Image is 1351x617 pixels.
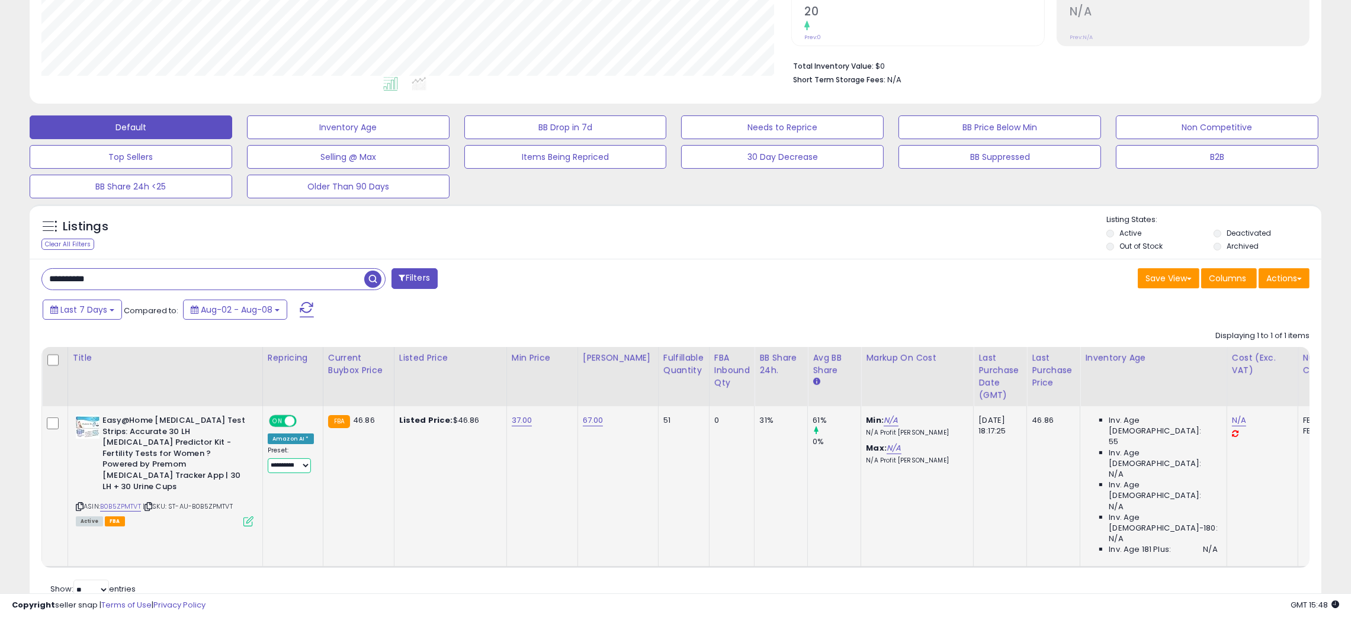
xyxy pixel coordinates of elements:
button: Non Competitive [1116,115,1318,139]
button: B2B [1116,145,1318,169]
button: Columns [1201,268,1257,288]
div: FBM: 0 [1303,426,1342,436]
span: 55 [1109,436,1118,447]
span: FBA [105,516,125,526]
small: Avg BB Share. [813,377,820,387]
span: Columns [1209,272,1246,284]
div: FBA: 0 [1303,415,1342,426]
div: 0% [813,436,861,447]
p: N/A Profit [PERSON_NAME] [866,457,964,465]
label: Out of Stock [1119,241,1163,251]
button: BB Suppressed [898,145,1101,169]
div: BB Share 24h. [759,352,803,377]
b: Total Inventory Value: [793,61,874,71]
a: B0B5ZPMTVT [100,502,141,512]
button: Last 7 Days [43,300,122,320]
span: Show: entries [50,583,136,594]
div: Title [73,352,258,364]
span: Inv. Age [DEMOGRAPHIC_DATA]: [1109,415,1217,436]
div: FBA inbound Qty [714,352,750,389]
label: Active [1119,228,1141,238]
div: Min Price [512,352,573,364]
th: The percentage added to the cost of goods (COGS) that forms the calculator for Min & Max prices. [861,347,974,406]
label: Deactivated [1227,228,1271,238]
h2: N/A [1070,5,1309,21]
b: Short Term Storage Fees: [793,75,885,85]
button: Top Sellers [30,145,232,169]
a: N/A [1232,414,1246,426]
button: Save View [1138,268,1199,288]
div: $46.86 [399,415,498,426]
a: 67.00 [583,414,604,426]
p: N/A Profit [PERSON_NAME] [866,429,964,437]
div: [DATE] 18:17:25 [978,415,1018,436]
div: [PERSON_NAME] [583,352,653,364]
button: Default [30,115,232,139]
span: N/A [1109,469,1123,480]
span: Inv. Age [DEMOGRAPHIC_DATA]: [1109,480,1217,501]
div: Last Purchase Price [1032,352,1075,389]
div: Markup on Cost [866,352,968,364]
span: N/A [1109,534,1123,544]
h5: Listings [63,218,108,235]
b: Max: [866,442,887,454]
button: 30 Day Decrease [681,145,884,169]
div: Listed Price [399,352,502,364]
div: Repricing [268,352,318,364]
button: BB Drop in 7d [464,115,667,139]
li: $0 [793,58,1301,72]
div: Displaying 1 to 1 of 1 items [1215,330,1310,342]
div: Last Purchase Date (GMT) [978,352,1022,401]
button: BB Share 24h <25 [30,175,232,198]
span: N/A [887,74,901,85]
div: 0 [714,415,746,426]
div: 31% [759,415,798,426]
div: Num of Comp. [1303,352,1346,377]
span: | SKU: ST-AU-B0B5ZPMTVT [143,502,233,511]
label: Archived [1227,241,1259,251]
b: Listed Price: [399,414,453,426]
button: Selling @ Max [247,145,450,169]
button: Aug-02 - Aug-08 [183,300,287,320]
b: Min: [866,414,884,426]
div: 61% [813,415,861,426]
span: Aug-02 - Aug-08 [201,304,272,316]
small: Prev: N/A [1070,34,1093,41]
span: Last 7 Days [60,304,107,316]
div: 46.86 [1032,415,1071,426]
span: 2025-08-16 15:48 GMT [1291,599,1339,610]
div: Amazon AI * [268,433,314,444]
div: Current Buybox Price [328,352,389,377]
span: Compared to: [124,305,178,316]
div: ASIN: [76,415,253,525]
span: Inv. Age [DEMOGRAPHIC_DATA]-180: [1109,512,1217,534]
div: Inventory Age [1085,352,1221,364]
div: 51 [663,415,700,426]
div: Fulfillable Quantity [663,352,704,377]
button: BB Price Below Min [898,115,1101,139]
span: 46.86 [353,414,375,426]
h2: 20 [804,5,1044,21]
div: Clear All Filters [41,239,94,250]
span: OFF [295,416,314,426]
strong: Copyright [12,599,55,610]
a: Terms of Use [101,599,152,610]
a: 37.00 [512,414,532,426]
div: Avg BB Share [813,352,856,377]
button: Older Than 90 Days [247,175,450,198]
a: N/A [884,414,898,426]
button: Needs to Reprice [681,115,884,139]
div: seller snap | | [12,600,206,611]
a: Privacy Policy [153,599,206,610]
a: N/A [887,442,901,454]
button: Actions [1259,268,1310,288]
img: 41oS+oUVfxL._SL40_.jpg [76,415,100,439]
b: Easy@Home [MEDICAL_DATA] Test Strips: Accurate 30 LH [MEDICAL_DATA] Predictor Kit - Fertility Tes... [102,415,246,495]
span: All listings currently available for purchase on Amazon [76,516,103,526]
p: Listing States: [1106,214,1321,226]
small: Prev: 0 [804,34,821,41]
div: Preset: [268,446,314,473]
span: N/A [1109,502,1123,512]
button: Items Being Repriced [464,145,667,169]
button: Filters [391,268,438,289]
